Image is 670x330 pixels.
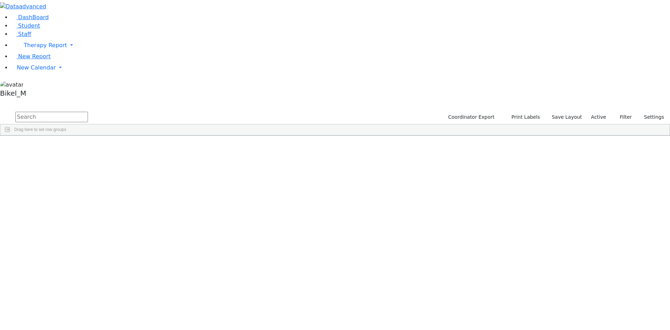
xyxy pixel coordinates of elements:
button: Filter [611,112,635,123]
span: Drag here to set row groups [14,127,66,132]
a: Staff [11,31,31,37]
a: DashBoard [11,14,49,21]
a: New Calendar [11,61,670,75]
span: New Calendar [17,64,56,71]
span: New Report [18,53,51,60]
a: Student [11,22,40,29]
button: Settings [635,112,667,123]
span: DashBoard [18,14,49,21]
span: Staff [18,31,31,37]
span: Student [18,22,40,29]
button: Print Labels [503,112,543,123]
input: Search [15,112,88,122]
a: New Report [11,53,51,60]
button: Coordinator Export [444,112,498,123]
button: Save Layout [549,112,585,123]
a: Therapy Report [11,38,670,52]
label: Active [588,112,609,123]
span: Therapy Report [24,42,67,49]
